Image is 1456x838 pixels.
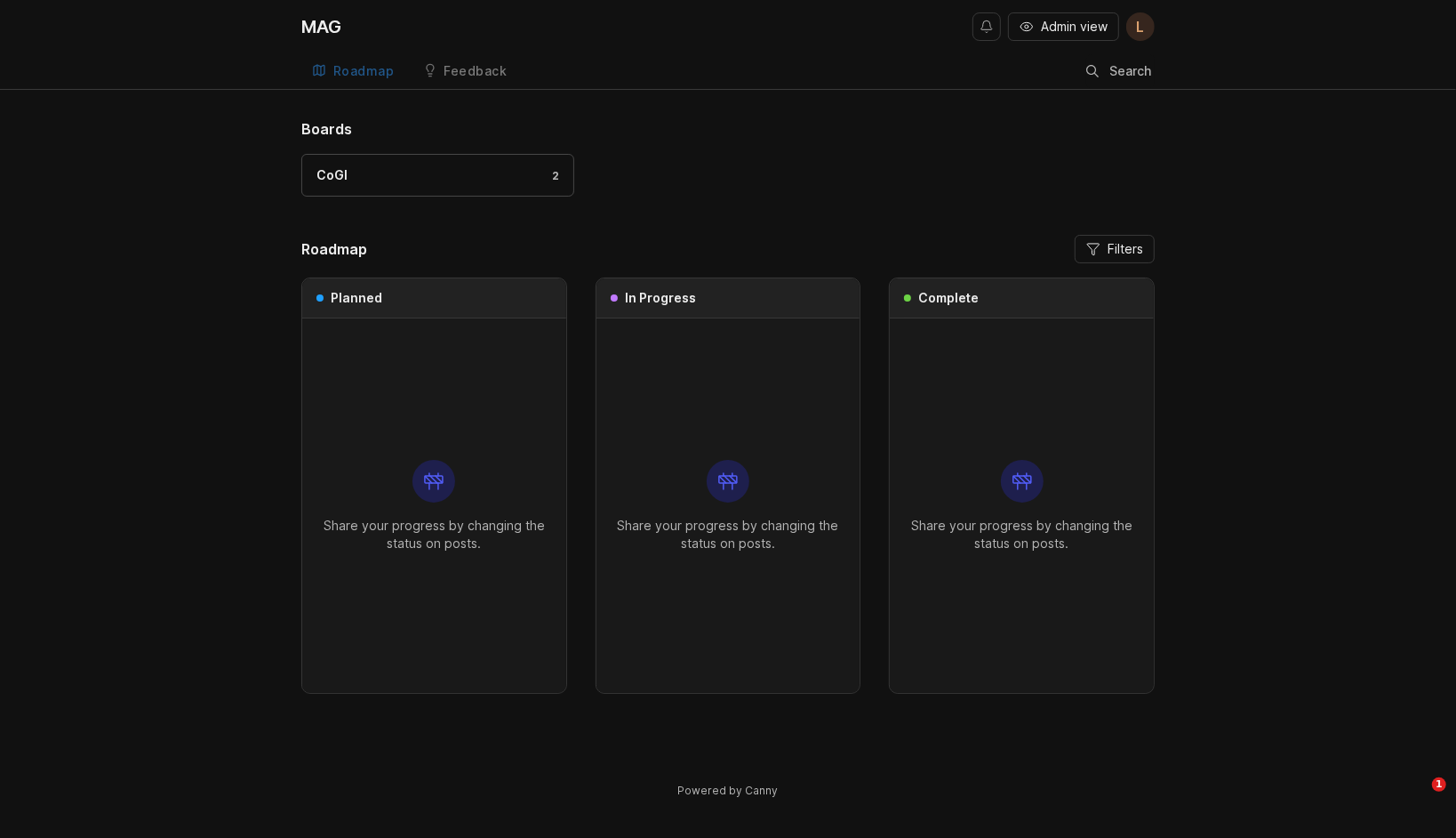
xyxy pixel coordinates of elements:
[316,165,348,185] div: CoGI
[301,18,341,36] div: MAG
[301,154,574,197] a: CoGI2
[904,517,1140,552] p: Share your progress by changing the status on posts.
[611,517,846,552] p: Share your progress by changing the status on posts.
[301,118,1155,140] h1: Boards
[1137,16,1145,37] span: L
[412,53,518,90] a: Feedback
[625,289,696,307] h3: In Progress
[1075,235,1155,263] button: Filters
[301,238,367,260] h2: Roadmap
[1108,240,1143,258] span: Filters
[918,289,979,307] h3: Complete
[1041,18,1108,36] span: Admin view
[543,168,560,183] div: 2
[301,53,405,90] a: Roadmap
[1126,12,1155,41] button: L
[331,289,382,307] h3: Planned
[1008,12,1119,41] button: Admin view
[444,65,508,77] div: Feedback
[972,12,1001,41] button: Notifications
[316,517,552,552] p: Share your progress by changing the status on posts.
[1396,778,1438,820] iframe: Intercom live chat
[676,780,781,801] a: Powered by Canny
[1100,665,1456,790] iframe: Intercom notifications message
[333,65,395,77] div: Roadmap
[1432,778,1446,792] span: 1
